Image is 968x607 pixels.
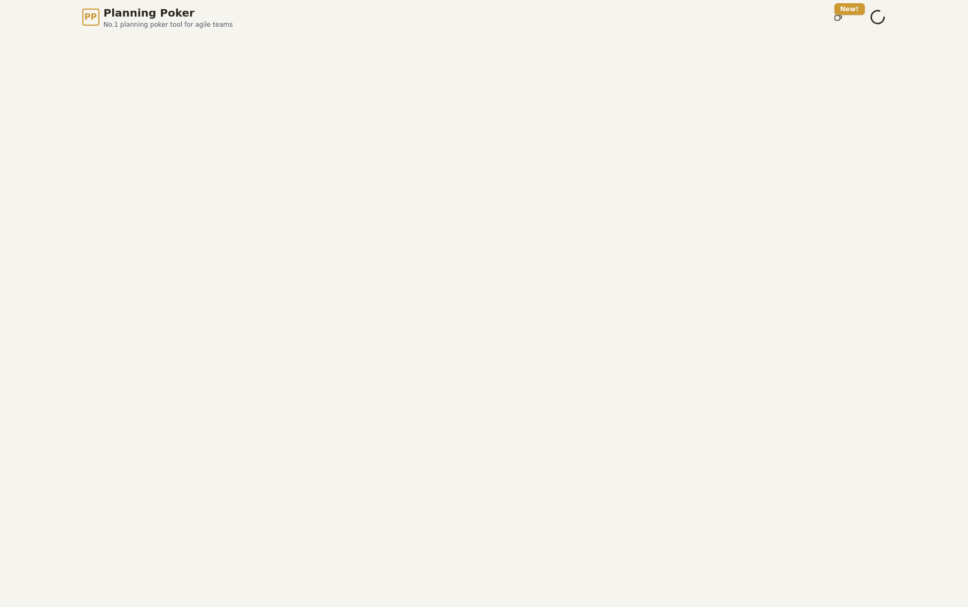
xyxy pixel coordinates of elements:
span: Planning Poker [104,5,233,20]
button: New! [828,7,848,27]
span: PP [84,11,97,24]
a: PPPlanning PokerNo.1 planning poker tool for agile teams [82,5,233,29]
div: New! [834,3,865,15]
span: No.1 planning poker tool for agile teams [104,20,233,29]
